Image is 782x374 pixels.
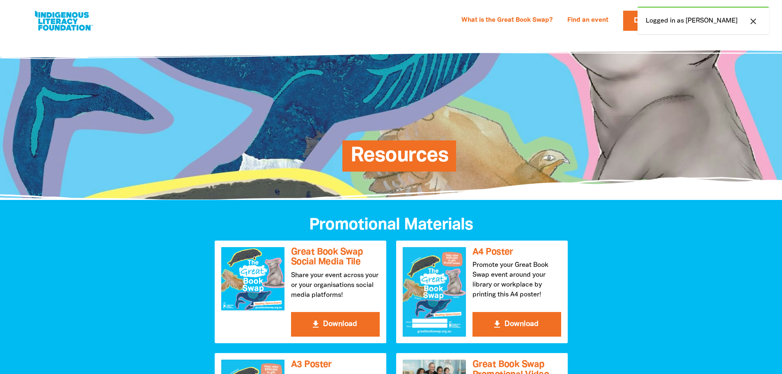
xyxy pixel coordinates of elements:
[472,312,561,337] button: get_app Download
[638,7,769,34] div: Logged in as [PERSON_NAME]
[403,247,466,337] img: A4 Poster
[309,218,473,233] span: Promotional Materials
[746,16,761,27] button: close
[351,147,448,172] span: Resources
[492,319,502,329] i: get_app
[221,247,284,310] img: Great Book Swap Social Media Tile
[623,11,675,31] a: Donate
[472,247,561,257] h3: A4 Poster
[291,360,380,370] h3: A3 Poster
[456,14,557,27] a: What is the Great Book Swap?
[562,14,613,27] a: Find an event
[291,247,380,267] h3: Great Book Swap Social Media Tile
[291,312,380,337] button: get_app Download
[311,319,321,329] i: get_app
[748,16,758,26] i: close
